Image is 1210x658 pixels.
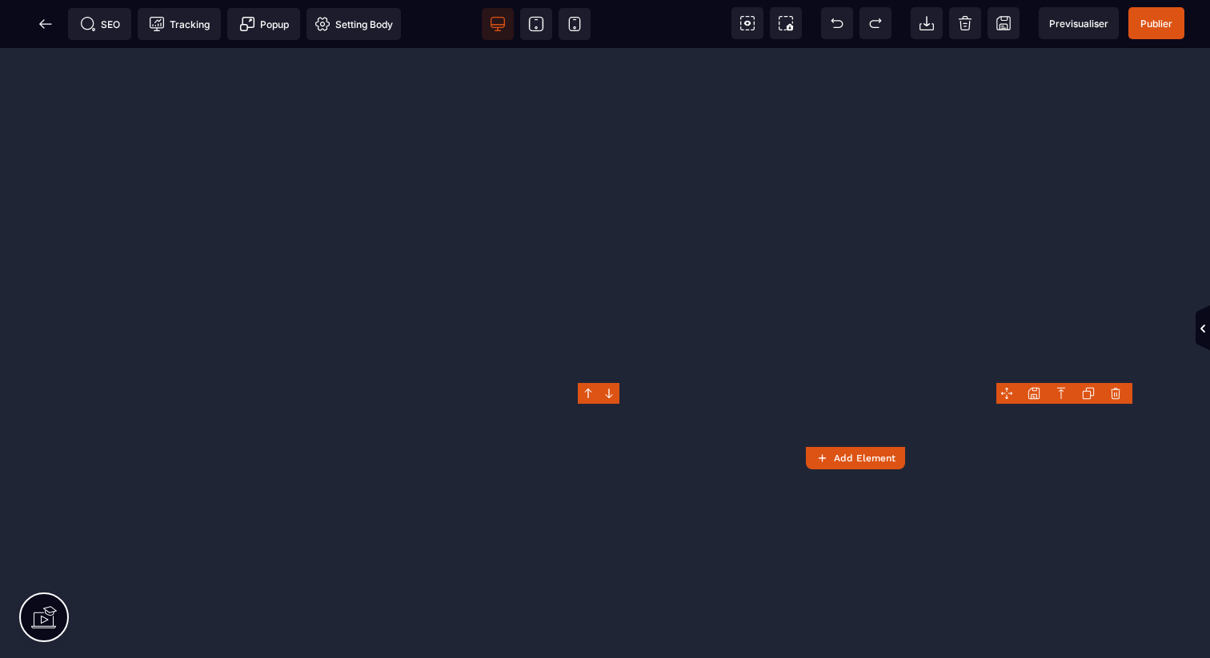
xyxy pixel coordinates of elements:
[315,16,393,32] span: Setting Body
[1039,7,1119,39] span: Preview
[80,16,120,32] span: SEO
[731,7,763,39] span: View components
[770,7,802,39] span: Screenshot
[806,447,905,469] button: Add Element
[239,16,289,32] span: Popup
[149,16,210,32] span: Tracking
[834,453,895,464] strong: Add Element
[1140,18,1172,30] span: Publier
[1049,18,1108,30] span: Previsualiser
